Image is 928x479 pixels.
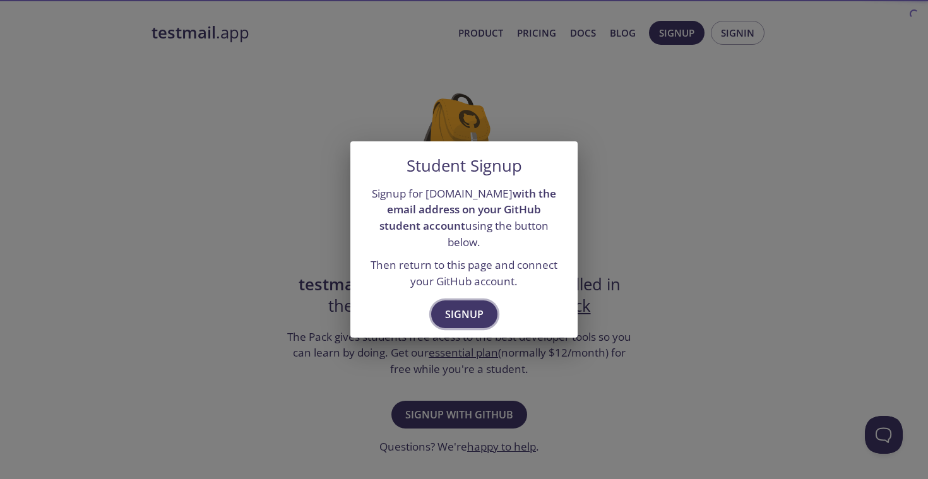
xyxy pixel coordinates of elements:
span: Signup [445,305,484,323]
strong: with the email address on your GitHub student account [379,186,556,233]
h5: Student Signup [407,157,522,175]
p: Signup for [DOMAIN_NAME] using the button below. [366,186,562,251]
button: Signup [431,300,497,328]
p: Then return to this page and connect your GitHub account. [366,257,562,289]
